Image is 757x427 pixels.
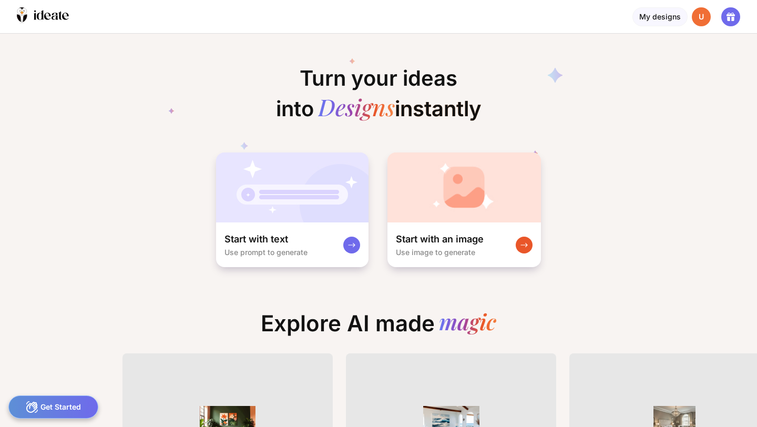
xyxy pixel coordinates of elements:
div: Use image to generate [396,248,475,257]
img: startWithImageCardBg.jpg [387,152,541,222]
div: Explore AI made [252,310,505,345]
div: U [692,7,711,26]
div: Start with an image [396,233,484,246]
div: My designs [632,7,688,26]
div: Start with text [224,233,288,246]
img: startWithTextCardBg.jpg [216,152,369,222]
div: Get Started [8,395,98,419]
div: Use prompt to generate [224,248,308,257]
div: magic [439,310,496,337]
